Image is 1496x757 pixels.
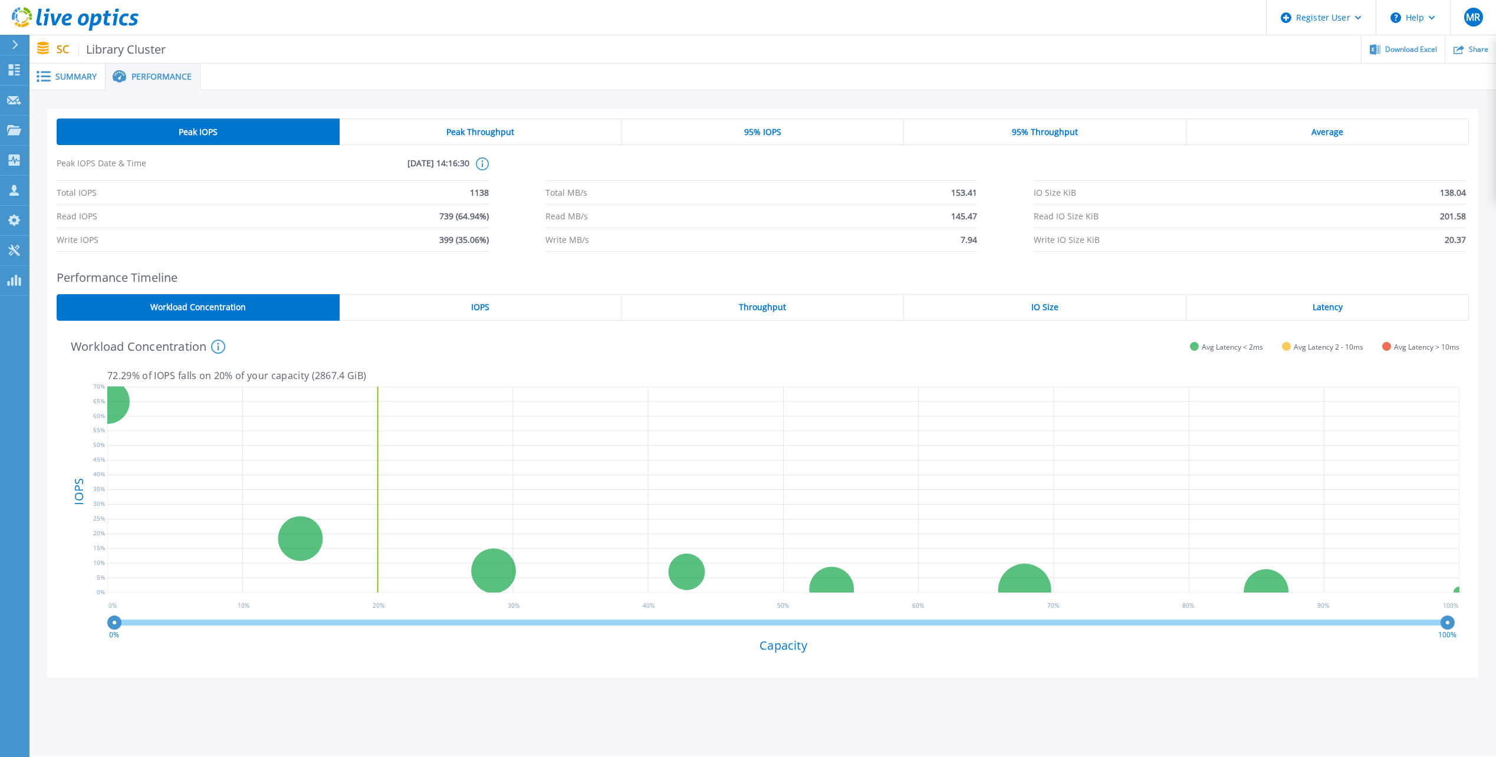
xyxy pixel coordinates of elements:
[439,228,489,251] span: 399 (35.06%)
[97,588,105,596] text: 0%
[1202,343,1263,351] span: Avg Latency < 2ms
[1466,12,1480,22] span: MR
[912,601,924,610] text: 60 %
[744,127,781,137] span: 95% IOPS
[57,157,263,180] span: Peak IOPS Date & Time
[71,340,225,354] h4: Workload Concentration
[179,127,218,137] span: Peak IOPS
[439,205,489,228] span: 739 (64.94%)
[97,573,105,581] text: 5%
[545,228,589,251] span: Write MB/s
[57,228,98,251] span: Write IOPS
[1394,343,1459,351] span: Avg Latency > 10ms
[951,205,977,228] span: 145.47
[1440,205,1466,228] span: 201.58
[1385,46,1437,53] span: Download Excel
[545,181,587,204] span: Total MB/s
[263,157,469,180] span: [DATE] 14:16:30
[1012,127,1078,137] span: 95% Throughput
[1438,630,1456,640] text: 100%
[471,302,489,312] span: IOPS
[508,601,520,610] text: 30 %
[1469,46,1488,53] span: Share
[373,601,384,610] text: 20 %
[545,205,588,228] span: Read MB/s
[73,447,85,536] h4: IOPS
[1182,601,1194,610] text: 80 %
[93,382,105,390] text: 70%
[1311,127,1343,137] span: Average
[107,370,1459,381] p: 72.29 % of IOPS falls on 20 % of your capacity ( 2867.4 GiB )
[643,601,655,610] text: 40 %
[778,601,790,610] text: 50 %
[57,205,97,228] span: Read IOPS
[93,412,105,420] text: 60%
[470,181,489,204] span: 1138
[1294,343,1363,351] span: Avg Latency 2 - 10ms
[110,630,120,640] text: 0%
[1034,181,1076,204] span: IO Size KiB
[1443,601,1458,610] text: 100 %
[55,73,97,81] span: Summary
[951,181,977,204] span: 153.41
[108,601,117,610] text: 0 %
[961,228,977,251] span: 7.94
[1313,302,1343,312] span: Latency
[446,127,514,137] span: Peak Throughput
[93,529,105,537] text: 20%
[93,558,105,567] text: 10%
[57,271,1469,284] h2: Performance Timeline
[150,302,246,312] span: Workload Concentration
[107,638,1459,652] h4: Capacity
[1317,601,1329,610] text: 90 %
[1047,601,1059,610] text: 70 %
[93,544,105,552] text: 15%
[739,302,786,312] span: Throughput
[1034,228,1100,251] span: Write IO Size KiB
[1031,302,1058,312] span: IO Size
[57,42,166,56] p: SC
[93,441,105,449] text: 50%
[1440,181,1466,204] span: 138.04
[57,181,97,204] span: Total IOPS
[1034,205,1099,228] span: Read IO Size KiB
[238,601,249,610] text: 10 %
[93,426,105,435] text: 55%
[1445,228,1466,251] span: 20.37
[93,397,105,405] text: 65%
[131,73,192,81] span: Performance
[78,42,166,56] span: Library Cluster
